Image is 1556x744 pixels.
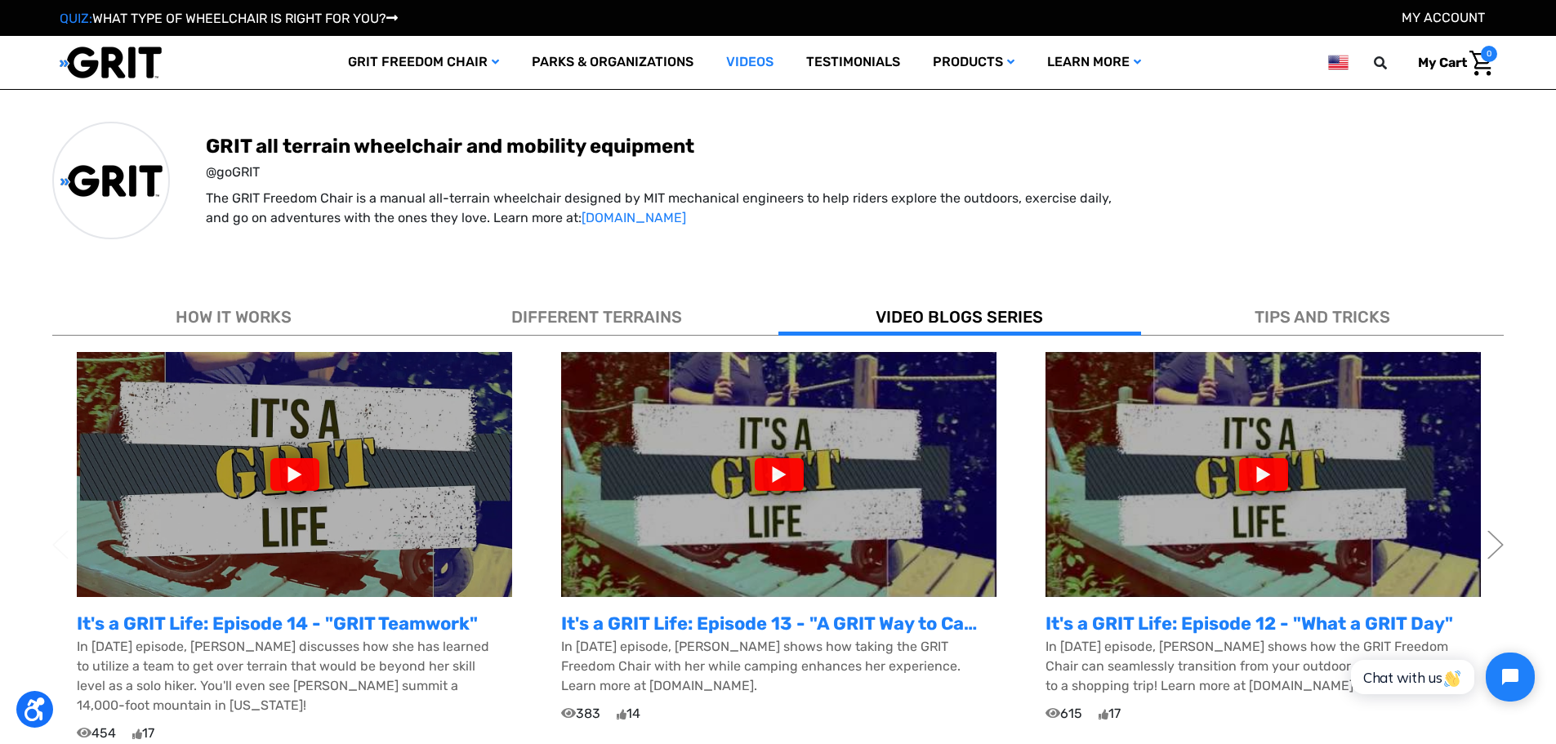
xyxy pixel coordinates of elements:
[60,11,92,26] span: QUIZ:
[515,36,710,89] a: Parks & Organizations
[332,36,515,89] a: GRIT Freedom Chair
[52,520,69,570] button: Previous
[77,724,116,743] span: 454
[176,307,292,327] span: HOW IT WORKS
[790,36,916,89] a: Testimonials
[60,11,398,26] a: QUIZ:WHAT TYPE OF WHEELCHAIR IS RIGHT FOR YOU?
[1333,639,1549,715] iframe: Tidio Chat
[876,307,1043,327] span: VIDEO BLOGS SERIES
[916,36,1031,89] a: Products
[206,133,1504,159] span: GRIT all terrain wheelchair and mobility equipment
[1255,307,1390,327] span: TIPS AND TRICKS
[1031,36,1157,89] a: Learn More
[1046,704,1082,724] span: 615
[77,610,512,637] p: It's a GRIT Life: Episode 14 - "GRIT Teamwork"
[274,67,362,82] span: Phone Number
[1469,51,1493,76] img: Cart
[1099,704,1121,724] span: 17
[1402,10,1485,25] a: Account
[561,637,996,696] p: In [DATE] episode, [PERSON_NAME] shows how taking the GRIT Freedom Chair with her while camping e...
[132,724,154,743] span: 17
[1046,610,1481,637] p: It's a GRIT Life: Episode 12 - "What a GRIT Day"
[1406,46,1497,80] a: Cart with 0 items
[1481,46,1497,62] span: 0
[77,637,512,715] p: In [DATE] episode, [PERSON_NAME] discusses how she has learned to utilize a team to get over terr...
[1487,520,1504,570] button: Next
[511,307,682,327] span: DIFFERENT TERRAINS
[1046,352,1481,597] img: hqdefault.jpg
[582,210,686,225] a: [DOMAIN_NAME]
[1418,55,1467,70] span: My Cart
[206,163,1504,182] span: @goGRIT
[710,36,790,89] a: Videos
[617,704,640,724] span: 14
[1381,46,1406,80] input: Search
[206,189,1114,228] p: The GRIT Freedom Chair is a manual all-terrain wheelchair designed by MIT mechanical engineers to...
[561,610,996,637] p: It's a GRIT Life: Episode 13 - "A GRIT Way to Camp"
[561,352,996,597] img: hqdefault.jpg
[561,704,600,724] span: 383
[1046,637,1481,696] p: In [DATE] episode, [PERSON_NAME] shows how the GRIT Freedom Chair can seamlessly transition from ...
[1328,52,1348,73] img: us.png
[77,352,512,597] img: maxresdefault.jpg
[60,164,163,198] img: GRIT All-Terrain Wheelchair and Mobility Equipment
[60,46,162,79] img: GRIT All-Terrain Wheelchair and Mobility Equipment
